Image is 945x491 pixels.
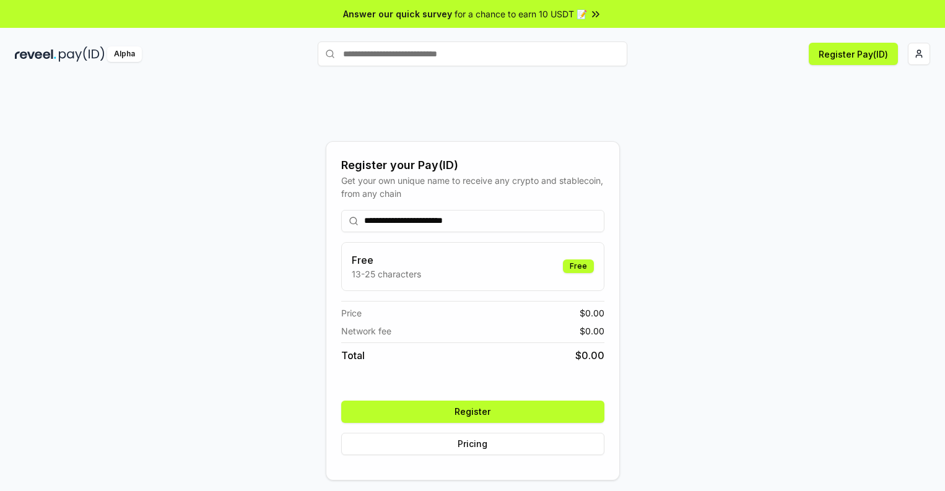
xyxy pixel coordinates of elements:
[352,267,421,280] p: 13-25 characters
[59,46,105,62] img: pay_id
[341,401,604,423] button: Register
[455,7,587,20] span: for a chance to earn 10 USDT 📝
[580,324,604,337] span: $ 0.00
[563,259,594,273] div: Free
[341,324,391,337] span: Network fee
[15,46,56,62] img: reveel_dark
[341,306,362,319] span: Price
[341,433,604,455] button: Pricing
[341,174,604,200] div: Get your own unique name to receive any crypto and stablecoin, from any chain
[809,43,898,65] button: Register Pay(ID)
[341,348,365,363] span: Total
[341,157,604,174] div: Register your Pay(ID)
[580,306,604,319] span: $ 0.00
[575,348,604,363] span: $ 0.00
[343,7,452,20] span: Answer our quick survey
[107,46,142,62] div: Alpha
[352,253,421,267] h3: Free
